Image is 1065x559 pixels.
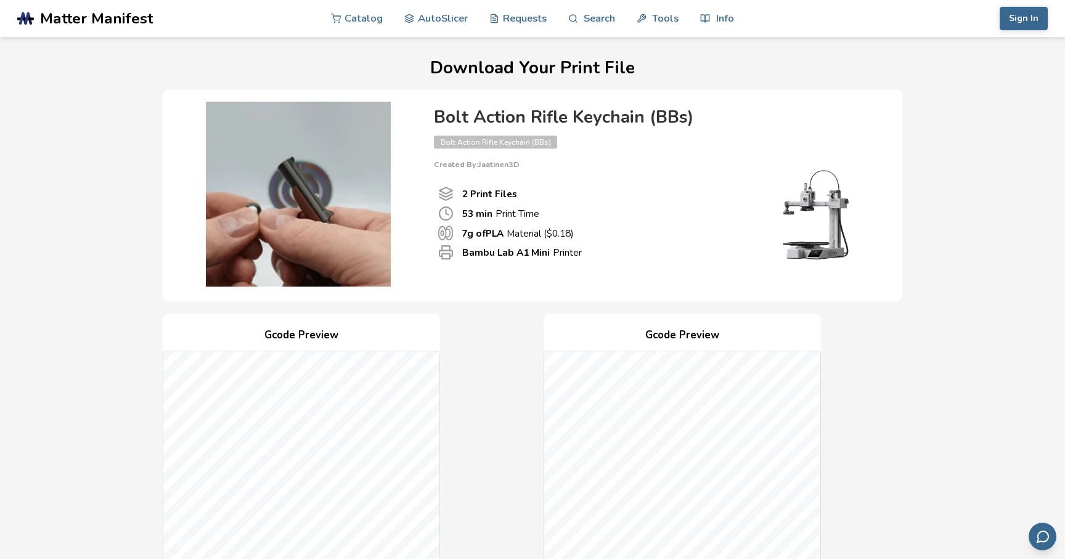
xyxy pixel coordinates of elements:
[462,227,504,240] b: 7 g of PLA
[163,326,440,345] h4: Gcode Preview
[22,59,1044,78] h1: Download Your Print File
[438,186,454,202] span: Number Of Print files
[175,102,422,287] img: Product
[438,245,454,260] span: Printer
[434,160,878,169] p: Created By: Jaatinen3D
[754,169,878,261] img: Printer
[462,207,492,220] b: 53 min
[462,227,574,240] p: Material ($ 0.18 )
[438,206,454,221] span: Print Time
[462,246,550,259] b: Bambu Lab A1 Mini
[40,10,153,27] span: Matter Manifest
[544,326,821,345] h4: Gcode Preview
[1000,7,1048,30] button: Sign In
[434,108,878,127] h4: Bolt Action Rifle Keychain (BBs)
[438,226,453,240] span: Material Used
[434,136,557,149] span: Bolt Action Rifle Keychain (BBs)
[1029,523,1056,550] button: Send feedback via email
[462,187,517,200] b: 2 Print Files
[462,246,582,259] p: Printer
[462,207,539,220] p: Print Time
